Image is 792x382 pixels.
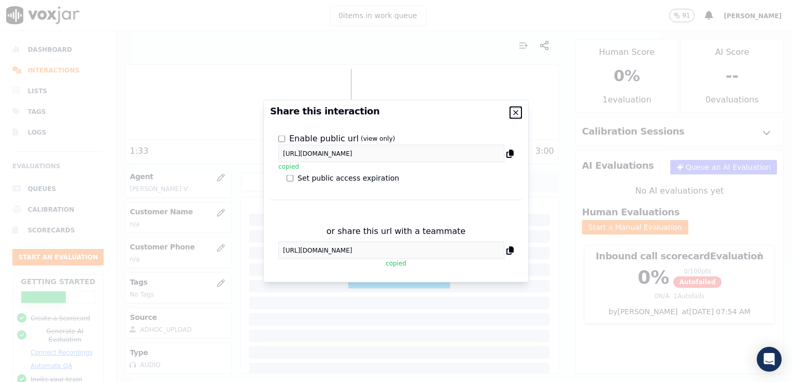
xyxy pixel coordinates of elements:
label: Enable public url [289,133,395,145]
p: or share this url with a teammate [327,225,465,238]
label: Set public access expiration [298,173,399,183]
h2: Share this interaction [270,107,522,116]
div: Open Intercom Messenger [757,347,782,372]
div: copied [278,163,299,171]
p: (view only) [361,135,395,143]
div: copied [386,259,406,268]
